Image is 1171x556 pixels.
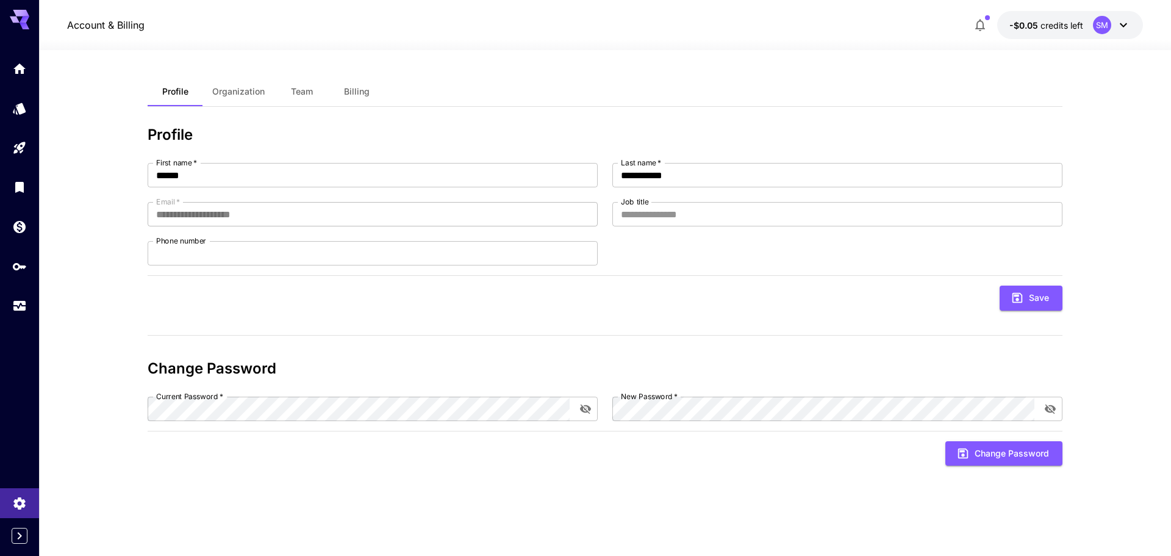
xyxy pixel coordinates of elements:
[12,61,27,76] div: Home
[344,86,370,97] span: Billing
[291,86,313,97] span: Team
[156,197,180,207] label: Email
[621,157,661,168] label: Last name
[162,86,188,97] span: Profile
[1009,19,1083,32] div: -$0.0545
[156,391,223,402] label: Current Password
[1039,398,1061,420] button: toggle password visibility
[621,197,649,207] label: Job title
[12,496,27,511] div: Settings
[997,11,1143,39] button: -$0.0545SM
[1000,286,1062,311] button: Save
[12,179,27,195] div: Library
[156,236,206,246] label: Phone number
[12,259,27,274] div: API Keys
[1093,16,1111,34] div: SM
[156,157,197,168] label: First name
[212,86,265,97] span: Organization
[1040,20,1083,31] span: credits left
[67,18,145,32] a: Account & Billing
[12,140,27,156] div: Playground
[148,126,1062,143] h3: Profile
[12,219,27,234] div: Wallet
[575,398,596,420] button: toggle password visibility
[12,528,27,544] button: Expand sidebar
[67,18,145,32] nav: breadcrumb
[148,360,1062,377] h3: Change Password
[621,391,678,402] label: New Password
[12,298,27,314] div: Usage
[1009,20,1040,31] span: -$0.05
[12,101,27,116] div: Models
[945,441,1062,466] button: Change Password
